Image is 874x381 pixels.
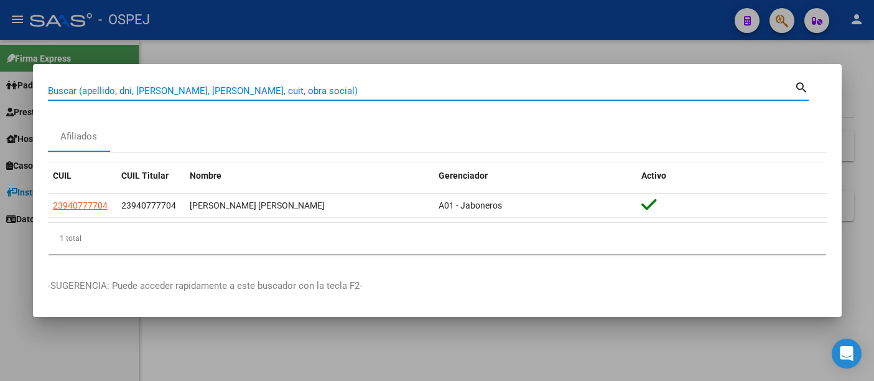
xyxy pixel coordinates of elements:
[794,79,809,94] mat-icon: search
[439,171,488,181] span: Gerenciador
[48,162,116,189] datatable-header-cell: CUIL
[190,171,221,181] span: Nombre
[116,162,185,189] datatable-header-cell: CUIL Titular
[48,223,827,254] div: 1 total
[439,200,502,210] span: A01 - Jaboneros
[53,200,108,210] span: 23940777704
[121,200,176,210] span: 23940777704
[190,199,429,213] div: [PERSON_NAME] [PERSON_NAME]
[60,129,97,144] div: Afiliados
[48,279,827,293] p: -SUGERENCIA: Puede acceder rapidamente a este buscador con la tecla F2-
[832,339,862,369] div: Open Intercom Messenger
[434,162,636,189] datatable-header-cell: Gerenciador
[121,171,169,181] span: CUIL Titular
[636,162,827,189] datatable-header-cell: Activo
[185,162,434,189] datatable-header-cell: Nombre
[641,171,666,181] span: Activo
[53,171,72,181] span: CUIL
